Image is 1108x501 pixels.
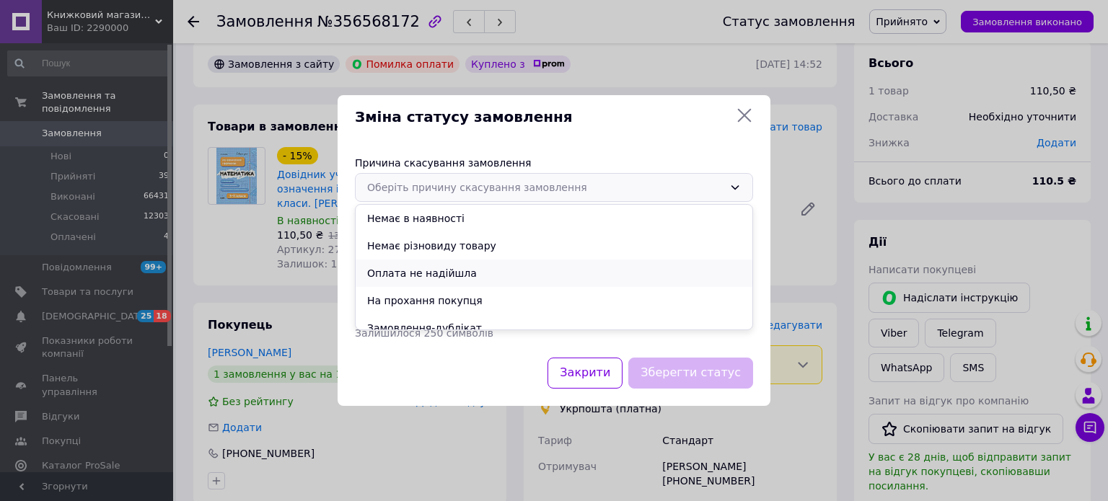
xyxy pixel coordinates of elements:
[548,358,623,389] button: Закрити
[355,156,753,170] div: Причина скасування замовлення
[367,179,724,195] div: Оберіть причину скасування замовлення
[355,107,730,128] span: Зміна статусу замовлення
[356,205,752,232] li: Немає в наявності
[355,327,493,339] span: Залишилося 250 символів
[356,260,752,287] li: Оплата не надійшла
[356,232,752,260] li: Немає різновиду товару
[356,287,752,314] li: На прохання покупця
[356,314,752,342] li: Замовлення-дублікат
